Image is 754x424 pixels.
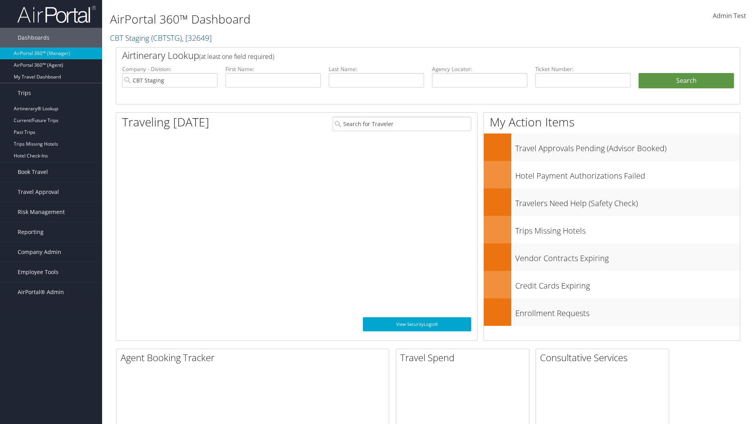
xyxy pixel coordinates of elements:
[199,52,274,61] span: (at least one field required)
[515,194,740,209] h3: Travelers Need Help (Safety Check)
[432,65,527,73] label: Agency Locator:
[329,65,424,73] label: Last Name:
[400,351,529,364] h2: Travel Spend
[110,33,212,43] a: CBT Staging
[18,202,65,222] span: Risk Management
[639,73,734,89] button: Search
[18,162,48,182] span: Book Travel
[515,276,740,291] h3: Credit Cards Expiring
[515,166,740,181] h3: Hotel Payment Authorizations Failed
[18,28,49,48] span: Dashboards
[484,243,740,271] a: Vendor Contracts Expiring
[515,139,740,154] h3: Travel Approvals Pending (Advisor Booked)
[540,351,669,364] h2: Consultative Services
[484,216,740,243] a: Trips Missing Hotels
[110,11,534,27] h1: AirPortal 360™ Dashboard
[515,304,740,319] h3: Enrollment Requests
[535,65,631,73] label: Ticket Number:
[515,221,740,236] h3: Trips Missing Hotels
[122,65,218,73] label: Company - Division:
[484,114,740,130] h1: My Action Items
[18,83,31,103] span: Trips
[484,271,740,298] a: Credit Cards Expiring
[713,11,746,20] span: Admin Test
[484,133,740,161] a: Travel Approvals Pending (Advisor Booked)
[484,188,740,216] a: Travelers Need Help (Safety Check)
[17,5,96,24] img: airportal-logo.png
[18,282,64,302] span: AirPortal® Admin
[121,351,389,364] h2: Agent Booking Tracker
[122,114,209,130] h1: Traveling [DATE]
[122,49,682,62] h2: Airtinerary Lookup
[363,317,471,331] a: View SecurityLogic®
[151,33,182,43] span: ( CBTSTG )
[182,33,212,43] span: , [ 32649 ]
[18,242,61,262] span: Company Admin
[18,222,44,242] span: Reporting
[484,161,740,188] a: Hotel Payment Authorizations Failed
[515,249,740,264] h3: Vendor Contracts Expiring
[225,65,321,73] label: First Name:
[713,4,746,28] a: Admin Test
[484,298,740,326] a: Enrollment Requests
[333,117,471,131] input: Search for Traveler
[18,262,59,282] span: Employee Tools
[18,182,59,202] span: Travel Approval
